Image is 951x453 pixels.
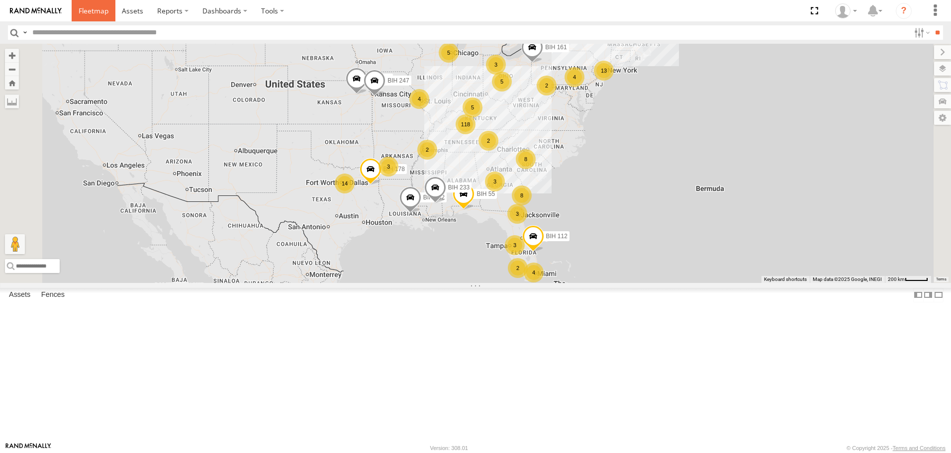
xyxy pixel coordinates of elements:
div: 3 [485,172,505,191]
div: 13 [594,61,614,81]
span: BIH 247 [387,77,409,84]
div: 8 [512,185,532,205]
img: rand-logo.svg [10,7,62,14]
span: BIH 232 [423,194,445,201]
label: Dock Summary Table to the Right [923,288,933,302]
label: Search Filter Options [910,25,932,40]
div: 3 [505,235,525,255]
button: Zoom out [5,62,19,76]
div: 2 [508,258,528,278]
label: Fences [36,288,70,302]
div: 14 [335,174,355,193]
button: Zoom in [5,49,19,62]
span: BIH 112 [546,233,568,240]
button: Map Scale: 200 km per 43 pixels [885,276,931,283]
div: 5 [439,43,459,63]
span: BIH 55 [476,190,495,197]
div: 4 [409,89,429,109]
span: Map data ©2025 Google, INEGI [813,276,882,282]
div: 3 [486,55,506,75]
button: Keyboard shortcuts [764,276,807,283]
label: Dock Summary Table to the Left [913,288,923,302]
label: Search Query [21,25,29,40]
label: Measure [5,94,19,108]
div: 5 [463,97,482,117]
a: Terms and Conditions [893,445,946,451]
div: Nele . [832,3,860,18]
div: 5 [492,72,512,91]
label: Map Settings [934,111,951,125]
div: 2 [537,76,557,95]
div: 8 [516,149,536,169]
button: Drag Pegman onto the map to open Street View [5,234,25,254]
div: 3 [379,157,398,177]
span: BIH 178 [383,166,405,173]
div: 118 [456,114,475,134]
div: 2 [417,140,437,160]
span: 200 km [888,276,905,282]
span: BIH 233 [448,184,470,191]
div: 4 [565,67,584,87]
label: Assets [4,288,35,302]
button: Zoom Home [5,76,19,90]
div: 2 [478,131,498,151]
div: 4 [524,263,544,282]
i: ? [896,3,912,19]
a: Visit our Website [5,443,51,453]
div: Version: 308.01 [430,445,468,451]
div: © Copyright 2025 - [847,445,946,451]
label: Hide Summary Table [934,288,944,302]
a: Terms (opens in new tab) [936,277,947,281]
div: 3 [507,204,527,224]
span: BIH 161 [545,44,567,51]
